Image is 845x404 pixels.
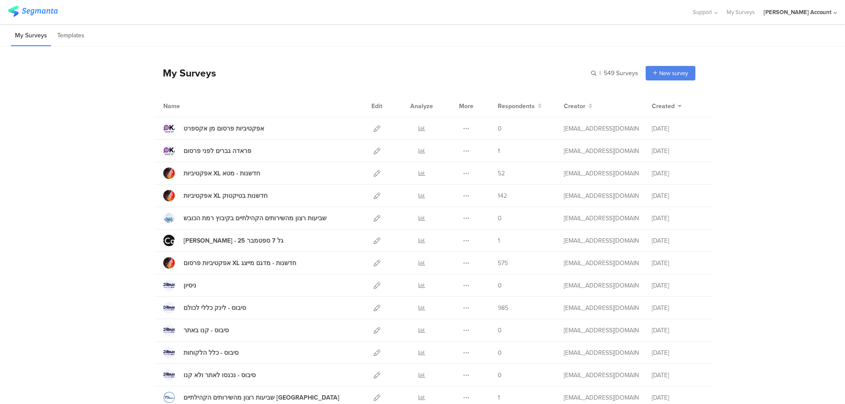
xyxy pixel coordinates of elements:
a: סיבוס - נכנסו לאתר ולא קנו [163,369,256,381]
a: אפקטיביות פרסום XL חדשנות - מדגם מייצג [163,257,296,269]
span: 0 [498,348,502,357]
a: פראדה גברים לפני פרסום [163,145,251,157]
span: 142 [498,191,507,200]
span: Respondents [498,102,535,111]
span: | [598,69,602,78]
span: Created [652,102,675,111]
div: אפקטיביות פרסום מן אקספרט [184,124,264,133]
div: [DATE] [652,348,705,357]
div: Name [163,102,216,111]
div: miri@miridikman.co.il [564,303,639,313]
div: [DATE] [652,146,705,156]
div: miri@miridikman.co.il [564,146,639,156]
div: Analyze [408,95,435,117]
li: Templates [53,25,88,46]
div: [DATE] [652,214,705,223]
div: miri@miridikman.co.il [564,348,639,357]
a: [PERSON_NAME] - גל 7 ספטמבר 25 [163,235,283,246]
div: My Surveys [154,66,216,80]
div: miri@miridikman.co.il [564,169,639,178]
div: [DATE] [652,326,705,335]
button: Created [652,102,682,111]
a: אפקטיביות XL חדשנות - מטא [163,167,260,179]
div: miri@miridikman.co.il [564,258,639,268]
div: אפקטיביות XL חדשנות - מטא [184,169,260,178]
a: סיבוס - קנו באתר [163,324,229,336]
div: סיבוס - נכנסו לאתר ולא קנו [184,371,256,380]
div: miri@miridikman.co.il [564,393,639,402]
span: 1 [498,236,500,245]
span: 549 Surveys [604,69,638,78]
div: [DATE] [652,371,705,380]
div: אפקטיביות פרסום XL חדשנות - מדגם מייצג [184,258,296,268]
div: סקר מקאן - גל 7 ספטמבר 25 [184,236,283,245]
div: More [457,95,476,117]
div: [DATE] [652,124,705,133]
a: שביעות רצון מהשירותים הקהילתיים [GEOGRAPHIC_DATA] [163,392,339,403]
div: miri@miridikman.co.il [564,371,639,380]
div: miri@miridikman.co.il [564,191,639,200]
div: miri@miridikman.co.il [564,236,639,245]
div: פראדה גברים לפני פרסום [184,146,251,156]
a: ניסיון [163,280,196,291]
a: שביעות רצון מהשירותים הקהילתיים בקיבוץ רמת הכובש [163,212,327,224]
span: 575 [498,258,508,268]
div: miri@miridikman.co.il [564,281,639,290]
a: סיבוס - לינק כללי לכולם [163,302,246,313]
div: [DATE] [652,281,705,290]
button: Respondents [498,102,542,111]
div: miri@miridikman.co.il [564,326,639,335]
span: 1 [498,393,500,402]
span: Creator [564,102,585,111]
div: ניסיון [184,281,196,290]
span: 0 [498,214,502,223]
div: [DATE] [652,191,705,200]
span: 52 [498,169,505,178]
div: Edit [367,95,386,117]
span: 0 [498,371,502,380]
div: miri@miridikman.co.il [564,124,639,133]
button: Creator [564,102,592,111]
div: miri@miridikman.co.il [564,214,639,223]
a: אפקטיביות XL חדשנות בטיקטוק [163,190,268,201]
span: 1 [498,146,500,156]
div: שביעות רצון מהשירותים הקהילתיים בקיבוץ רמת הכובש [184,214,327,223]
span: 0 [498,281,502,290]
div: [DATE] [652,258,705,268]
div: [DATE] [652,393,705,402]
div: אפקטיביות XL חדשנות בטיקטוק [184,191,268,200]
span: 0 [498,326,502,335]
span: Support [693,8,712,16]
a: סיבוס - כלל הלקוחות [163,347,239,358]
img: segmanta logo [8,6,58,17]
div: סיבוס - לינק כללי לכולם [184,303,246,313]
a: אפקטיביות פרסום מן אקספרט [163,123,264,134]
div: סיבוס - כלל הלקוחות [184,348,239,357]
div: [DATE] [652,236,705,245]
div: סיבוס - קנו באתר [184,326,229,335]
div: [DATE] [652,303,705,313]
div: [PERSON_NAME] Account [764,8,831,16]
div: שביעות רצון מהשירותים הקהילתיים בשדה בוקר [184,393,339,402]
span: 0 [498,124,502,133]
span: New survey [659,69,688,77]
li: My Surveys [11,25,51,46]
span: 985 [498,303,508,313]
div: [DATE] [652,169,705,178]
